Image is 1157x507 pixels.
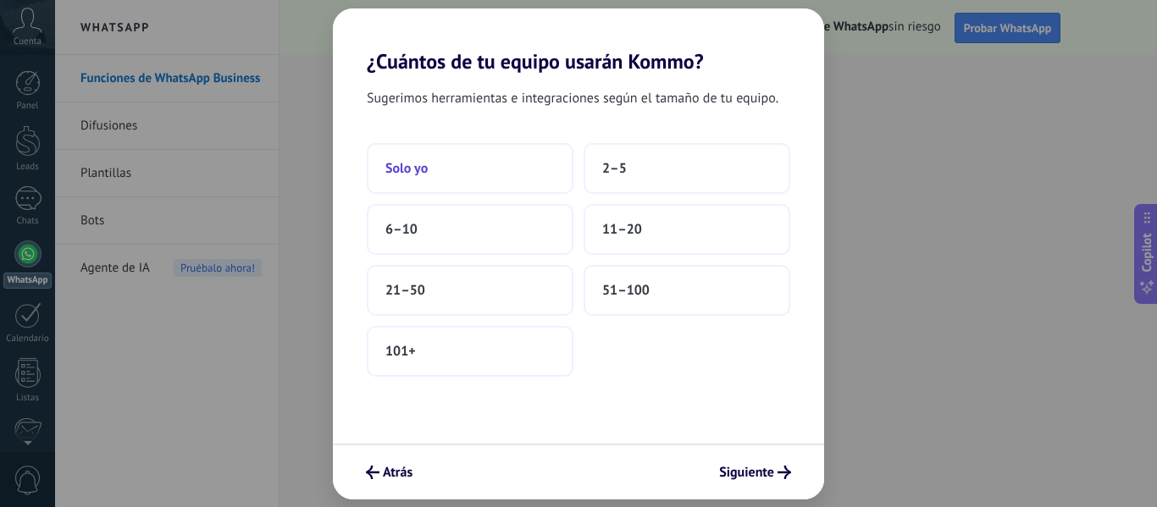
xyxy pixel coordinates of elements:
span: Solo yo [385,160,428,177]
span: 101+ [385,343,416,360]
button: 11–20 [584,204,790,255]
span: Siguiente [719,466,774,478]
button: 101+ [367,326,573,377]
button: 21–50 [367,265,573,316]
span: 2–5 [602,160,627,177]
span: 11–20 [602,221,642,238]
span: 51–100 [602,282,650,299]
button: 6–10 [367,204,573,255]
button: Atrás [358,458,420,487]
span: 21–50 [385,282,425,299]
button: Siguiente [711,458,799,487]
span: Sugerimos herramientas e integraciones según el tamaño de tu equipo. [367,87,778,109]
h2: ¿Cuántos de tu equipo usarán Kommo? [333,8,824,74]
button: 2–5 [584,143,790,194]
span: 6–10 [385,221,418,238]
span: Atrás [383,466,412,478]
button: 51–100 [584,265,790,316]
button: Solo yo [367,143,573,194]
